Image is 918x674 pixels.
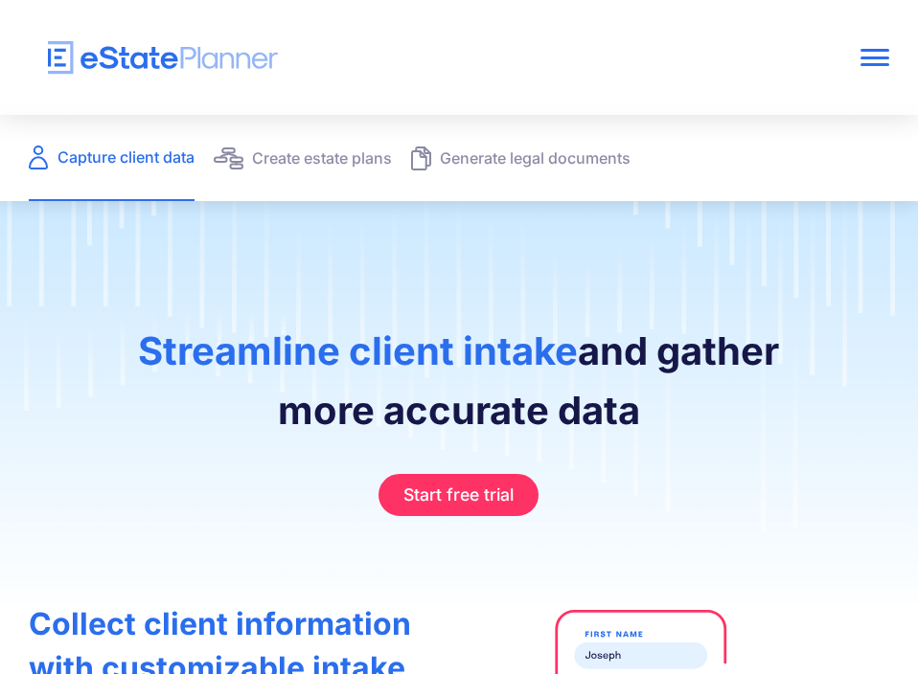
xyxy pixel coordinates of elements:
[57,147,195,168] div: Capture client data
[379,474,539,516] a: Start free trial
[411,115,631,201] a: Generate legal documents
[121,322,797,460] h1: and gather more accurate data
[29,41,717,75] a: home
[29,115,195,201] a: Capture client data
[440,148,631,168] div: Generate legal documents
[214,115,392,201] a: Create estate plans
[138,327,578,374] span: Streamline client intake
[252,148,392,168] div: Create estate plans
